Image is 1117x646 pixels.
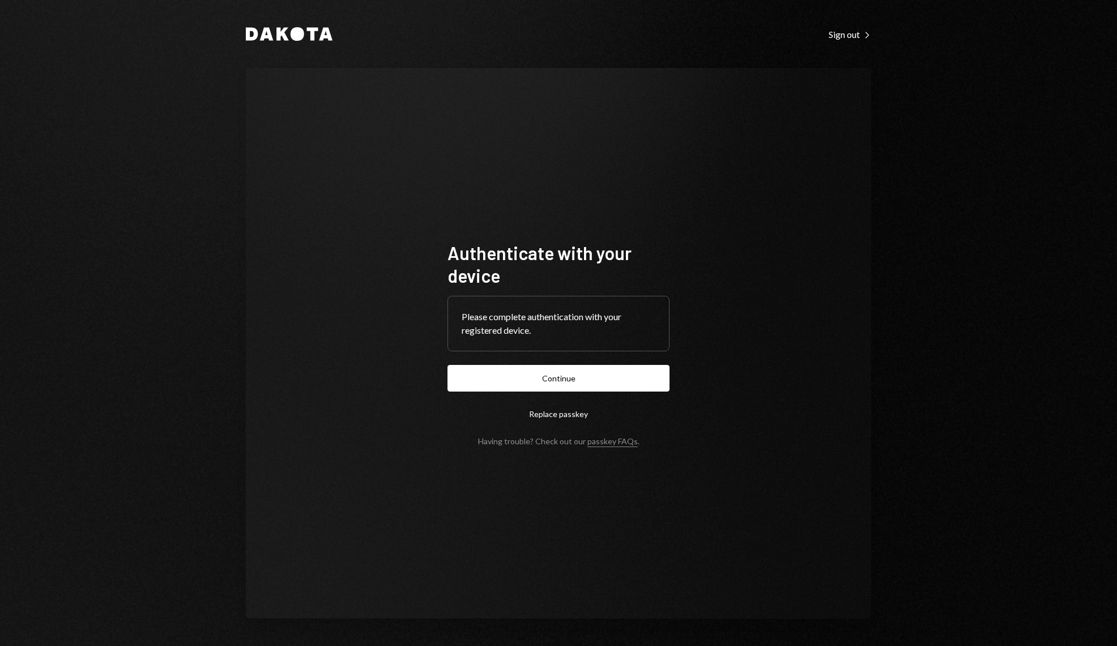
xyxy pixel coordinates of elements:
[447,365,670,392] button: Continue
[447,401,670,427] button: Replace passkey
[829,28,871,40] a: Sign out
[447,241,670,287] h1: Authenticate with your device
[587,436,638,447] a: passkey FAQs
[478,436,639,446] div: Having trouble? Check out our .
[462,310,655,337] div: Please complete authentication with your registered device.
[829,29,871,40] div: Sign out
